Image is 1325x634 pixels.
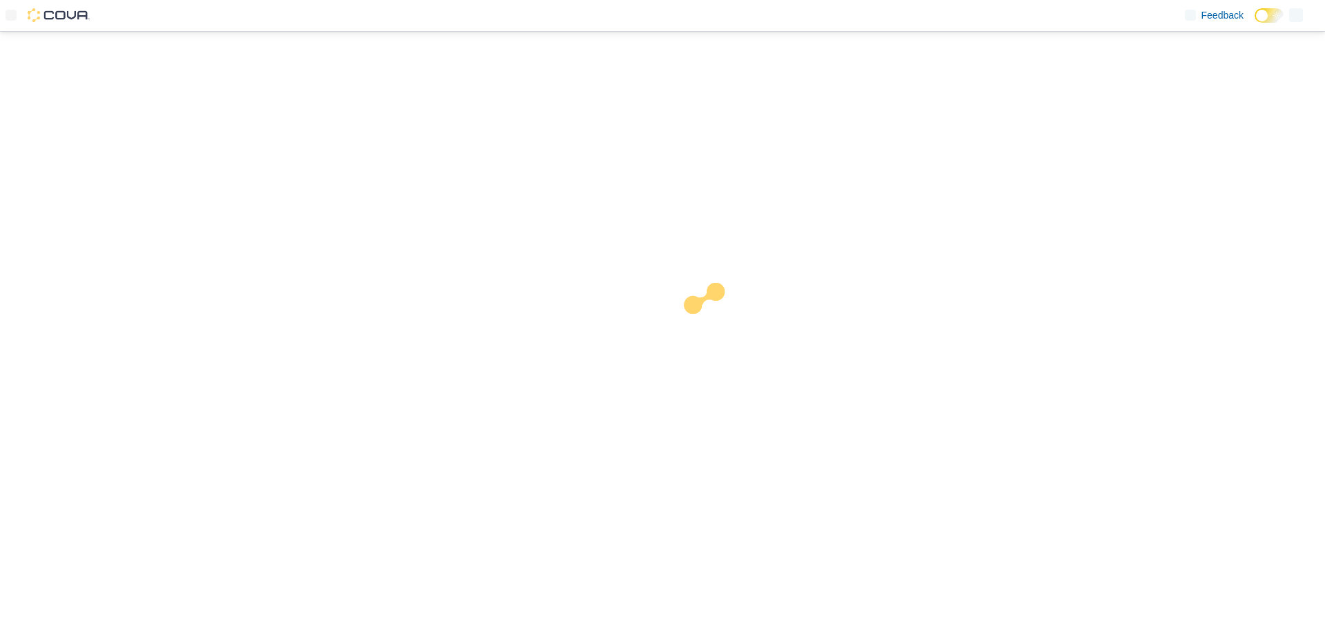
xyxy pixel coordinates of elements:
input: Dark Mode [1255,8,1284,23]
img: Cova [28,8,90,22]
a: Feedback [1179,1,1249,29]
span: Feedback [1201,8,1244,22]
img: cova-loader [662,273,766,376]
